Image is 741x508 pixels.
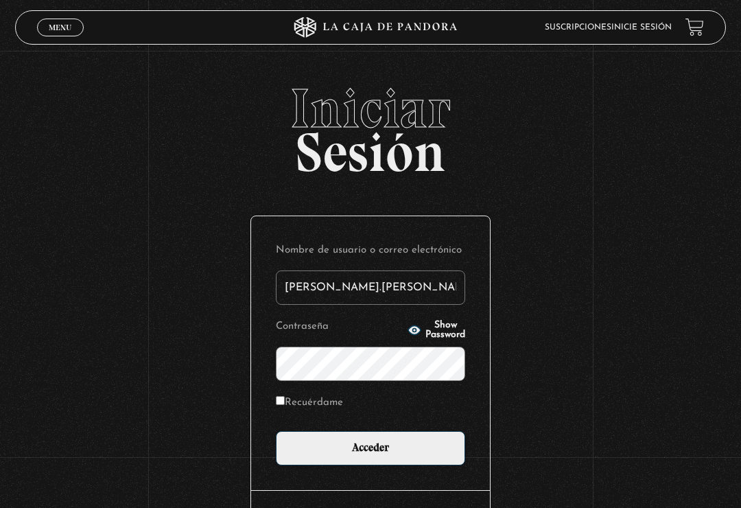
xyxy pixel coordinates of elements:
span: Show Password [425,321,465,340]
button: Show Password [408,321,465,340]
span: Iniciar [15,81,727,136]
a: View your shopping cart [685,18,704,36]
label: Recuérdame [276,393,343,412]
input: Acceder [276,431,465,465]
h2: Sesión [15,81,727,169]
a: Suscripciones [545,23,611,32]
label: Contraseña [276,317,403,336]
a: Inicie sesión [611,23,672,32]
span: Cerrar [45,35,77,45]
label: Nombre de usuario o correo electrónico [276,241,465,259]
input: Recuérdame [276,396,285,405]
span: Menu [49,23,71,32]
